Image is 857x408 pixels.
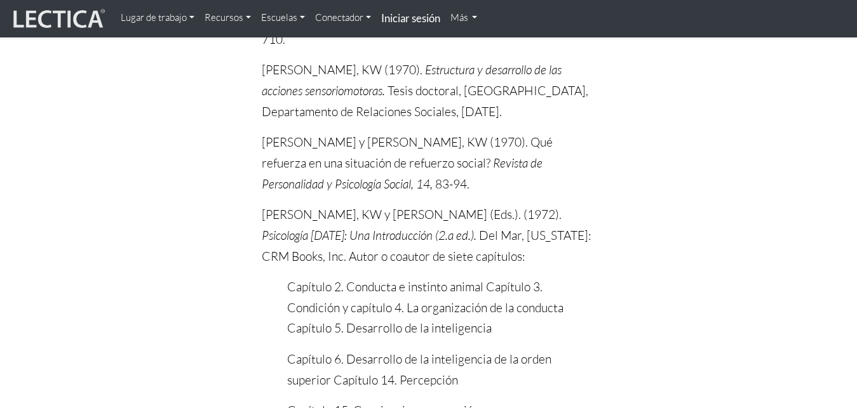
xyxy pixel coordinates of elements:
[262,156,543,192] font: Revista de Personalidad y Psicología Social,
[287,352,551,388] font: Capítulo 6. Desarrollo de la inteligencia de la orden superior Capítulo 14. Percepción
[416,177,433,192] font: 14,
[262,63,422,78] font: [PERSON_NAME], KW (1970).
[262,207,562,223] font: [PERSON_NAME], KW y [PERSON_NAME] (Eds.). (1972).
[262,84,588,120] font: Tesis doctoral, [GEOGRAPHIC_DATA], Departamento de Relaciones Sociales, [DATE].
[262,228,476,244] font: Psicología [DATE]: Una Introducción (2.a ed.).
[262,135,553,171] font: [PERSON_NAME] y [PERSON_NAME], KW (1970). Qué refuerza en una situación de refuerzo social?
[262,228,591,265] font: Del Mar, [US_STATE]: CRM Books, Inc. Autor o coautor de siete capítulos:
[435,177,469,192] font: 83-94.
[287,280,563,336] font: Capítulo 2. Conducta e instinto animal Capítulo 3. Condición y capítulo 4. La organización de la ...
